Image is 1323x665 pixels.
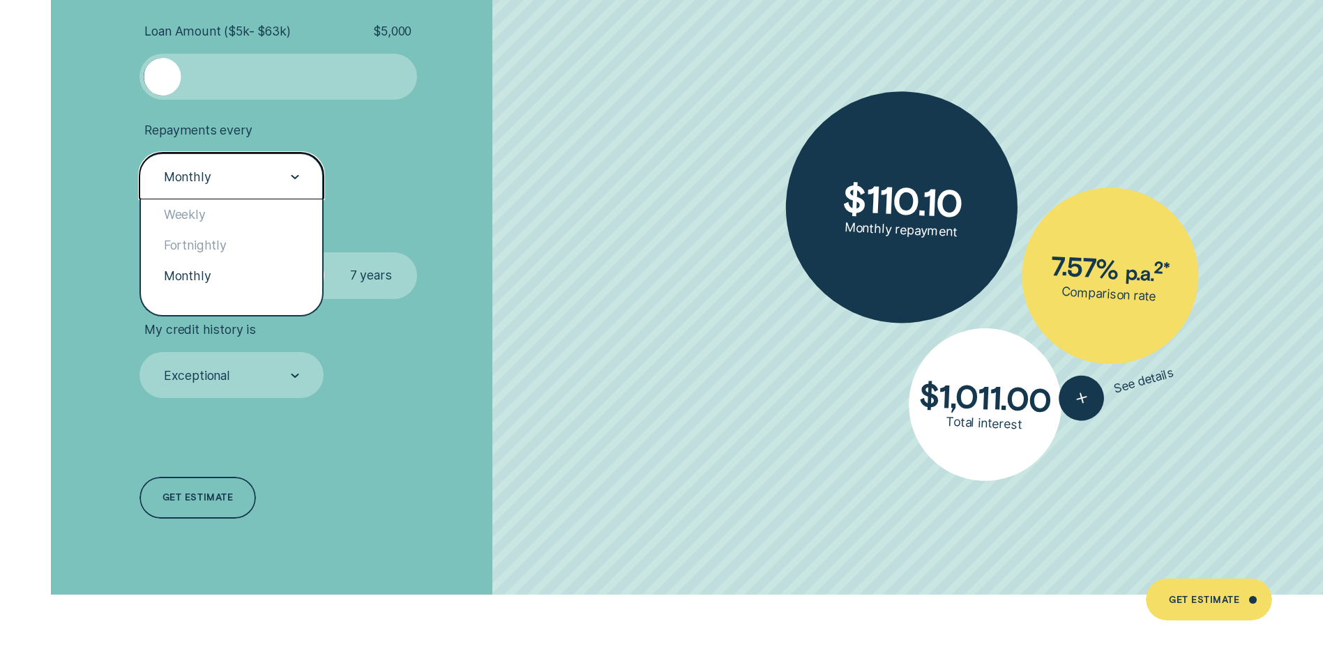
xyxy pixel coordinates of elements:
[164,368,230,383] div: Exceptional
[139,477,257,519] a: Get estimate
[373,24,411,39] span: $ 5,000
[144,24,290,39] span: Loan Amount ( $5k - $63k )
[141,199,322,230] div: Weekly
[144,322,255,337] span: My credit history is
[164,169,211,185] div: Monthly
[1146,579,1272,620] a: Get Estimate
[324,252,417,298] label: 7 years
[1112,365,1176,397] span: See details
[1054,351,1180,427] button: See details
[141,261,322,291] div: Monthly
[141,230,322,261] div: Fortnightly
[144,123,252,138] span: Repayments every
